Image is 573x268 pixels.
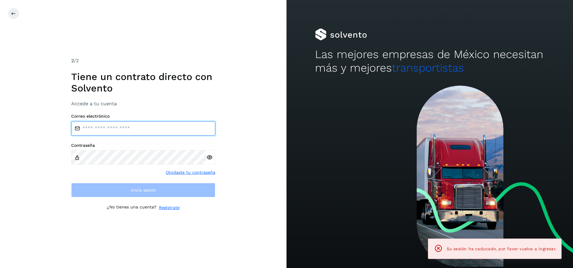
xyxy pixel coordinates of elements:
a: Regístrate [159,205,180,211]
label: Contraseña [71,143,215,148]
a: Olvidaste tu contraseña [166,169,215,176]
h3: Accede a tu cuenta [71,101,215,106]
span: Su sesión ha caducado, por favor vuelva a ingresar. [447,246,556,251]
button: Inicia sesión [71,183,215,197]
h1: Tiene un contrato directo con Solvento [71,71,215,94]
label: Correo electrónico [71,114,215,119]
p: ¿No tienes una cuenta? [107,205,156,211]
div: /2 [71,57,215,64]
h2: Las mejores empresas de México necesitan más y mejores [315,48,544,75]
span: 2 [71,58,74,63]
span: transportistas [392,61,464,74]
span: Inicia sesión [131,188,156,192]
